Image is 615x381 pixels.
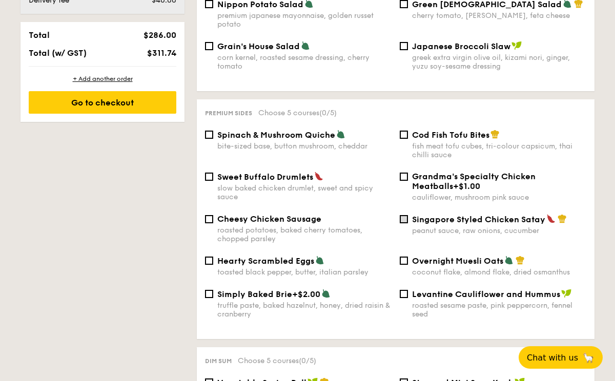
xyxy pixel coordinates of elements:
[217,301,392,319] div: truffle paste, baked hazelnut, honey, dried raisin & cranberry
[412,53,586,71] div: greek extra virgin olive oil, kizami nori, ginger, yuzu soy-sesame dressing
[217,172,313,182] span: Sweet Buffalo Drumlets
[301,41,310,50] img: icon-vegetarian.fe4039eb.svg
[412,193,586,202] div: cauliflower, mushroom pink sauce
[205,110,252,117] span: Premium sides
[400,257,408,265] input: Overnight Muesli Oatscoconut flake, almond flake, dried osmanthus
[205,42,213,50] input: Grain's House Saladcorn kernel, roasted sesame dressing, cherry tomato
[205,215,213,223] input: Cheesy Chicken Sausageroasted potatoes, baked cherry tomatoes, chopped parsley
[412,215,545,224] span: Singapore Styled Chicken Satay
[315,256,324,265] img: icon-vegetarian.fe4039eb.svg
[217,53,392,71] div: corn kernel, roasted sesame dressing, cherry tomato
[511,41,522,50] img: icon-vegan.f8ff3823.svg
[558,214,567,223] img: icon-chef-hat.a58ddaea.svg
[412,289,560,299] span: Levantine Cauliflower and Hummus
[582,352,594,364] span: 🦙
[29,48,87,58] span: Total (w/ GST)
[205,173,213,181] input: Sweet Buffalo Drumletsslow baked chicken drumlet, sweet and spicy sauce
[29,30,50,40] span: Total
[217,289,292,299] span: Simply Baked Brie
[412,301,586,319] div: roasted sesame paste, pink peppercorn, fennel seed
[412,130,489,140] span: Cod Fish Tofu Bites
[217,41,300,51] span: Grain's House Salad
[400,131,408,139] input: Cod Fish Tofu Bitesfish meat tofu cubes, tri-colour capsicum, thai chilli sauce
[336,130,345,139] img: icon-vegetarian.fe4039eb.svg
[292,289,320,299] span: +$2.00
[412,172,536,191] span: Grandma's Specialty Chicken Meatballs
[561,289,571,298] img: icon-vegan.f8ff3823.svg
[319,109,337,117] span: (0/5)
[412,41,510,51] span: Japanese Broccoli Slaw
[217,142,392,151] div: bite-sized base, button mushroom, cheddar
[412,256,503,266] span: Overnight Muesli Oats
[238,356,316,365] span: Choose 5 courses
[412,226,586,235] div: peanut sauce, raw onions, cucumber
[217,130,335,140] span: Spinach & Mushroom Quiche
[217,184,392,201] div: slow baked chicken drumlet, sweet and spicy sauce
[400,42,408,50] input: Japanese Broccoli Slawgreek extra virgin olive oil, kizami nori, ginger, yuzu soy-sesame dressing
[205,357,232,365] span: Dim sum
[400,290,408,298] input: Levantine Cauliflower and Hummusroasted sesame paste, pink peppercorn, fennel seed
[527,353,578,363] span: Chat with us
[217,214,321,224] span: Cheesy Chicken Sausage
[412,11,586,20] div: cherry tomato, [PERSON_NAME], feta cheese
[143,30,176,40] span: $286.00
[516,256,525,265] img: icon-chef-hat.a58ddaea.svg
[205,290,213,298] input: Simply Baked Brie+$2.00truffle paste, baked hazelnut, honey, dried raisin & cranberry
[217,256,314,266] span: Hearty Scrambled Eggs
[412,142,586,159] div: fish meat tofu cubes, tri-colour capsicum, thai chilli sauce
[147,48,176,58] span: $311.74
[490,130,500,139] img: icon-chef-hat.a58ddaea.svg
[504,256,514,265] img: icon-vegetarian.fe4039eb.svg
[217,11,392,29] div: premium japanese mayonnaise, golden russet potato
[321,289,331,298] img: icon-vegetarian.fe4039eb.svg
[217,268,392,277] div: toasted black pepper, butter, italian parsley
[217,226,392,243] div: roasted potatoes, baked cherry tomatoes, chopped parsley
[412,268,586,277] div: coconut flake, almond flake, dried osmanthus
[299,356,316,365] span: (0/5)
[205,131,213,139] input: Spinach & Mushroom Quichebite-sized base, button mushroom, cheddar
[400,215,408,223] input: Singapore Styled Chicken Sataypeanut sauce, raw onions, cucumber
[519,346,603,369] button: Chat with us🦙
[29,75,176,83] div: + Add another order
[400,173,408,181] input: Grandma's Specialty Chicken Meatballs+$1.00cauliflower, mushroom pink sauce
[314,172,323,181] img: icon-spicy.37a8142b.svg
[453,181,480,191] span: +$1.00
[29,91,176,114] div: Go to checkout
[258,109,337,117] span: Choose 5 courses
[546,214,556,223] img: icon-spicy.37a8142b.svg
[205,257,213,265] input: Hearty Scrambled Eggstoasted black pepper, butter, italian parsley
